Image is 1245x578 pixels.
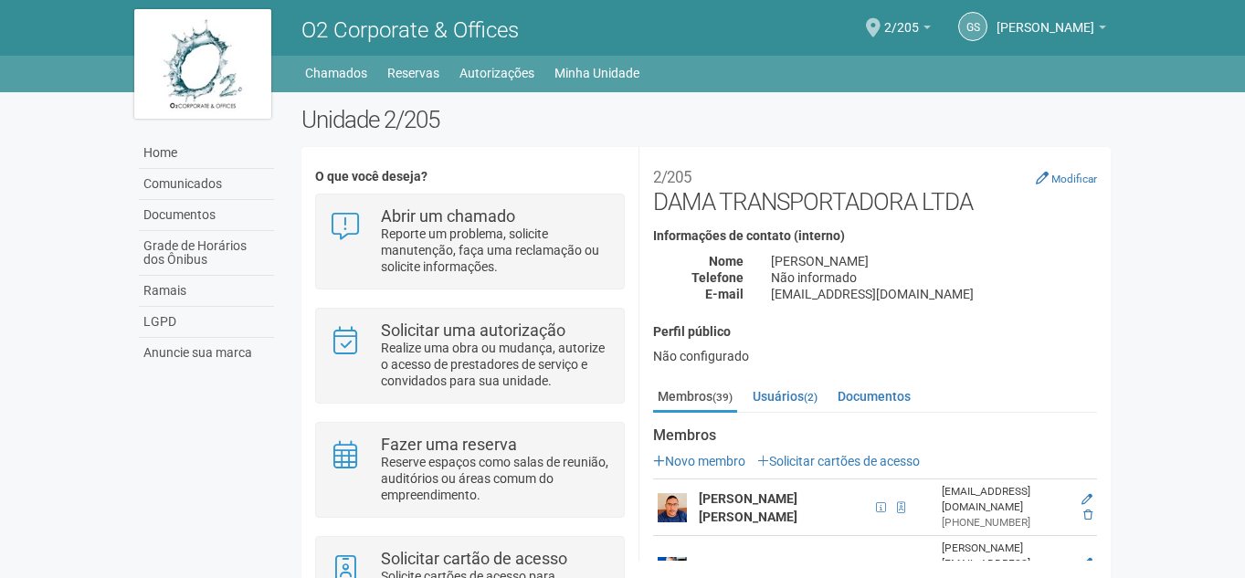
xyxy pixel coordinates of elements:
a: Modificar [1036,171,1097,185]
a: LGPD [139,307,274,338]
a: Reservas [387,60,439,86]
div: [PERSON_NAME] [757,253,1111,269]
small: Modificar [1051,173,1097,185]
strong: Abrir um chamado [381,206,515,226]
strong: [PERSON_NAME] [PERSON_NAME] [699,491,797,524]
img: user.png [658,493,687,522]
a: [PERSON_NAME] [997,23,1106,37]
a: Documentos [139,200,274,231]
strong: Solicitar cartão de acesso [381,549,567,568]
div: Não configurado [653,348,1097,364]
a: Ramais [139,276,274,307]
h4: Perfil público [653,325,1097,339]
a: Editar membro [1081,493,1092,506]
a: Usuários(2) [748,383,822,410]
small: 2/205 [653,168,691,186]
a: Membros(39) [653,383,737,413]
strong: Solicitar uma autorização [381,321,565,340]
span: O2 Corporate & Offices [301,17,519,43]
div: [PHONE_NUMBER] [942,515,1071,531]
a: Autorizações [459,60,534,86]
p: Realize uma obra ou mudança, autorize o acesso de prestadores de serviço e convidados para sua un... [381,340,610,389]
small: (2) [804,391,818,404]
strong: Fazer uma reserva [381,435,517,454]
a: Anuncie sua marca [139,338,274,368]
a: Documentos [833,383,915,410]
a: Grade de Horários dos Ônibus [139,231,274,276]
a: Home [139,138,274,169]
a: Solicitar cartões de acesso [757,454,920,468]
a: Minha Unidade [554,60,639,86]
strong: E-mail [705,287,744,301]
span: Gilberto Stiebler Filho [997,3,1094,35]
img: logo.jpg [134,9,271,119]
small: (39) [712,391,733,404]
div: [EMAIL_ADDRESS][DOMAIN_NAME] [942,484,1071,515]
h2: Unidade 2/205 [301,106,1112,133]
a: Fazer uma reserva Reserve espaços como salas de reunião, auditórios ou áreas comum do empreendime... [330,436,610,503]
a: Solicitar uma autorização Realize uma obra ou mudança, autorize o acesso de prestadores de serviç... [330,322,610,389]
a: Editar membro [1081,557,1092,570]
a: Abrir um chamado Reporte um problema, solicite manutenção, faça uma reclamação ou solicite inform... [330,208,610,275]
div: [EMAIL_ADDRESS][DOMAIN_NAME] [757,286,1111,302]
a: Comunicados [139,169,274,200]
p: Reserve espaços como salas de reunião, auditórios ou áreas comum do empreendimento. [381,454,610,503]
strong: Membros [653,427,1097,444]
a: Excluir membro [1083,509,1092,521]
a: Novo membro [653,454,745,468]
div: Não informado [757,269,1111,286]
a: Chamados [305,60,367,86]
h2: DAMA TRANSPORTADORA LTDA [653,161,1097,215]
strong: Telefone [691,270,744,285]
a: 2/205 [884,23,931,37]
strong: Nome [709,254,744,268]
h4: Informações de contato (interno) [653,229,1097,243]
p: Reporte um problema, solicite manutenção, faça uma reclamação ou solicite informações. [381,226,610,275]
h4: O que você deseja? [315,170,625,184]
span: 2/205 [884,3,919,35]
a: GS [958,12,987,41]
